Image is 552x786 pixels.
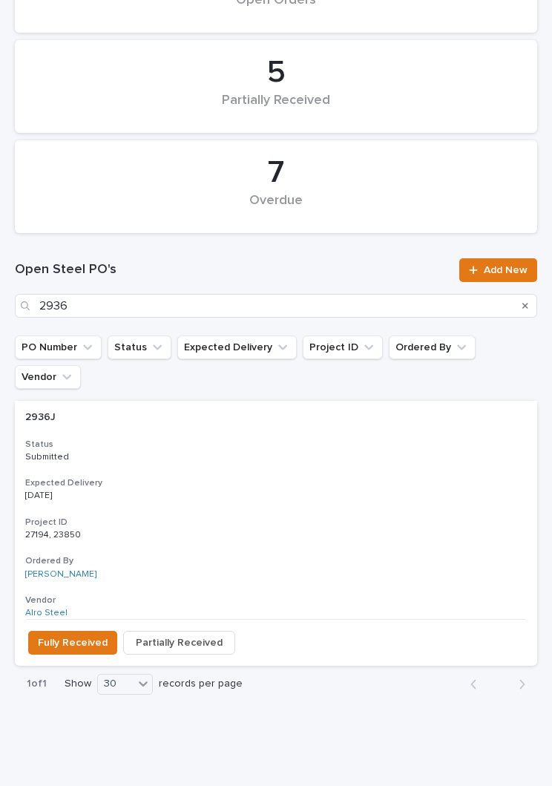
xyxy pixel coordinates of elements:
p: records per page [159,678,243,690]
h3: Expected Delivery [25,477,527,489]
button: Ordered By [389,335,476,359]
a: Alro Steel [25,608,68,618]
a: 2936J2936J StatusSubmittedExpected Delivery[DATE]Project ID27194, 2385027194, 23850 Ordered By[PE... [15,401,537,666]
p: Show [65,678,91,690]
div: 30 [98,675,134,692]
div: 7 [40,154,512,191]
button: Back [459,678,498,691]
span: Partially Received [136,634,223,652]
p: 27194, 23850 [25,527,84,540]
h3: Ordered By [25,555,527,567]
button: Expected Delivery [177,335,297,359]
button: PO Number [15,335,102,359]
div: Partially Received [40,93,512,124]
a: Add New [459,258,537,282]
button: Vendor [15,365,81,389]
button: Project ID [303,335,383,359]
a: [PERSON_NAME] [25,569,96,580]
h3: Project ID [25,517,527,528]
h1: Open Steel PO's [15,261,450,279]
button: Status [108,335,171,359]
span: Fully Received [38,634,108,652]
div: Overdue [40,193,512,224]
h3: Status [25,439,527,451]
h3: Vendor [25,595,527,606]
p: Submitted [25,452,149,462]
span: Add New [484,265,528,275]
div: 5 [40,54,512,91]
p: 1 of 1 [15,666,59,702]
p: [DATE] [25,491,149,501]
button: Fully Received [28,631,117,655]
p: 2936J [25,408,59,424]
input: Search [15,294,537,318]
button: Next [498,678,537,691]
button: Partially Received [123,631,235,655]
